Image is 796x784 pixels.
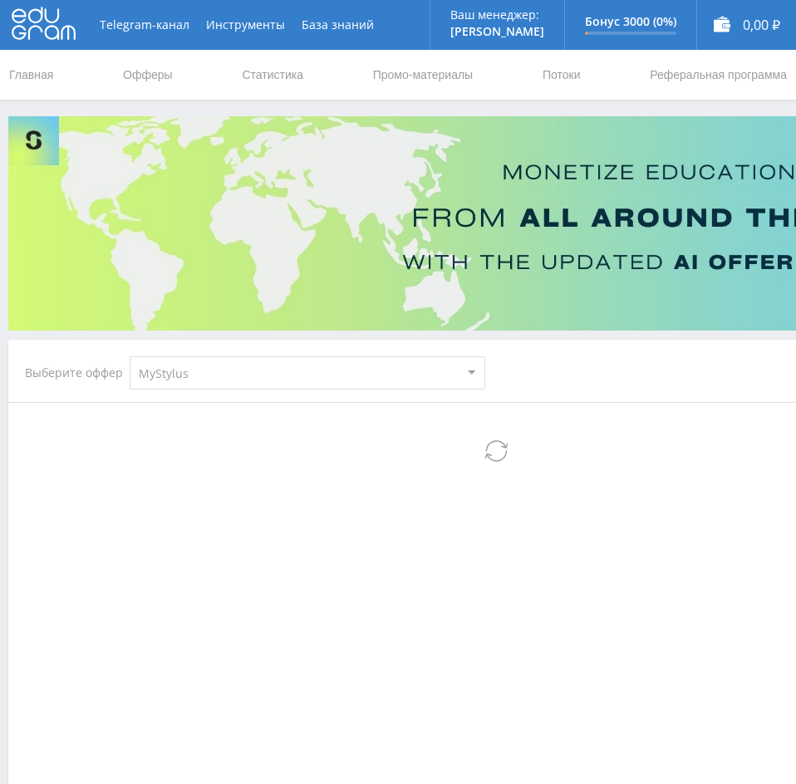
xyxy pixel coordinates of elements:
[450,8,544,22] p: Ваш менеджер:
[450,25,544,38] p: [PERSON_NAME]
[240,50,305,100] a: Статистика
[541,50,582,100] a: Потоки
[121,50,174,100] a: Офферы
[585,15,676,28] p: Бонус 3000 (0%)
[648,50,789,100] a: Реферальная программа
[25,366,130,380] div: Выберите оффер
[7,50,55,100] a: Главная
[371,50,474,100] a: Промо-материалы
